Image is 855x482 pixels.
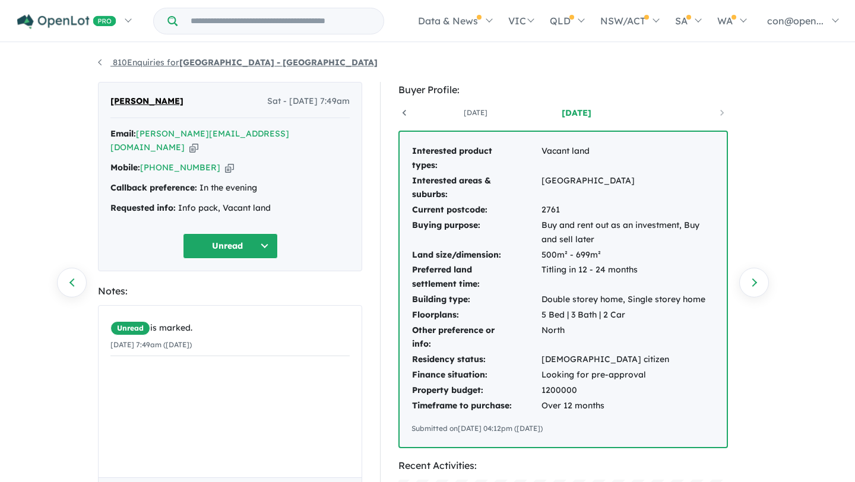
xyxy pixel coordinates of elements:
strong: [GEOGRAPHIC_DATA] - [GEOGRAPHIC_DATA] [179,57,378,68]
span: [PERSON_NAME] [110,94,183,109]
div: Info pack, Vacant land [110,201,350,215]
td: Floorplans: [411,307,541,323]
span: con@open... [767,15,824,27]
td: Double storey home, Single storey home [541,292,715,307]
td: Land size/dimension: [411,248,541,263]
div: is marked. [110,321,350,335]
td: Buying purpose: [411,218,541,248]
td: 500m² - 699m² [541,248,715,263]
a: [PERSON_NAME][EMAIL_ADDRESS][DOMAIN_NAME] [110,128,289,153]
td: North [541,323,715,353]
small: [DATE] 7:49am ([DATE]) [110,340,192,349]
button: Copy [189,141,198,154]
a: 810Enquiries for[GEOGRAPHIC_DATA] - [GEOGRAPHIC_DATA] [98,57,378,68]
td: Residency status: [411,352,541,367]
input: Try estate name, suburb, builder or developer [180,8,381,34]
td: Current postcode: [411,202,541,218]
button: Unread [183,233,278,259]
td: Preferred land settlement time: [411,262,541,292]
div: Buyer Profile: [398,82,728,98]
td: [GEOGRAPHIC_DATA] [541,173,715,203]
td: Property budget: [411,383,541,398]
div: Notes: [98,283,362,299]
span: Unread [110,321,150,335]
td: [DEMOGRAPHIC_DATA] citizen [541,352,715,367]
strong: Mobile: [110,162,140,173]
td: Over 12 months [541,398,715,414]
div: Recent Activities: [398,458,728,474]
nav: breadcrumb [98,56,757,70]
td: Timeframe to purchase: [411,398,541,414]
td: 2761 [541,202,715,218]
strong: Callback preference: [110,182,197,193]
td: 1200000 [541,383,715,398]
strong: Email: [110,128,136,139]
div: Submitted on [DATE] 04:12pm ([DATE]) [411,423,715,435]
td: Interested product types: [411,144,541,173]
td: 5 Bed | 3 Bath | 2 Car [541,307,715,323]
a: [PHONE_NUMBER] [140,162,220,173]
a: [DATE] [425,107,526,119]
td: Vacant land [541,144,715,173]
div: In the evening [110,181,350,195]
td: Finance situation: [411,367,541,383]
span: Sat - [DATE] 7:49am [267,94,350,109]
td: Building type: [411,292,541,307]
a: [DATE] [526,107,627,119]
img: Openlot PRO Logo White [17,14,116,29]
button: Copy [225,161,234,174]
td: Looking for pre-approval [541,367,715,383]
td: Interested areas & suburbs: [411,173,541,203]
td: Titling in 12 - 24 months [541,262,715,292]
td: Buy and rent out as an investment, Buy and sell later [541,218,715,248]
td: Other preference or info: [411,323,541,353]
strong: Requested info: [110,202,176,213]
